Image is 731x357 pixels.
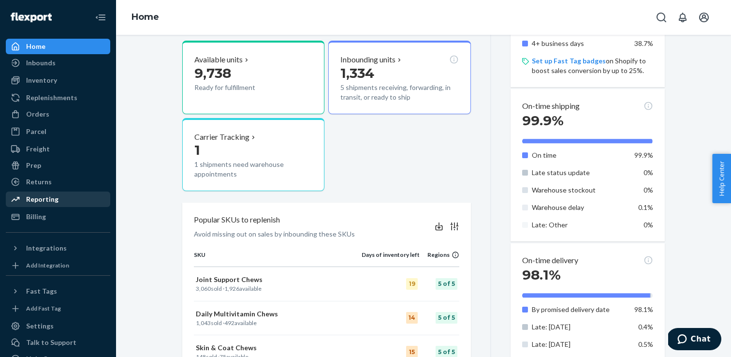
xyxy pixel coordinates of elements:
[194,132,249,143] p: Carrier Tracking
[638,203,653,211] span: 0.1%
[532,168,627,178] p: Late status update
[6,39,110,54] a: Home
[6,55,110,71] a: Inbounds
[643,186,653,194] span: 0%
[26,127,46,136] div: Parcel
[712,154,731,203] button: Help Center
[26,177,52,187] div: Returns
[6,240,110,256] button: Integrations
[420,251,459,259] div: Regions
[406,278,418,290] div: 19
[362,251,420,267] th: Days of inventory left
[6,335,110,350] button: Talk to Support
[11,13,52,22] img: Flexport logo
[6,90,110,105] a: Replenishments
[532,56,653,75] p: on Shopify to boost sales conversion by up to 25%.
[194,251,362,267] th: SKU
[6,124,110,139] a: Parcel
[6,158,110,173] a: Prep
[532,203,627,212] p: Warehouse delay
[340,65,374,81] span: 1,334
[638,323,653,331] span: 0.4%
[522,112,564,129] span: 99.9%
[26,161,41,170] div: Prep
[26,42,45,51] div: Home
[194,65,231,81] span: 9,738
[26,243,67,253] div: Integrations
[668,328,721,352] iframe: Opens a widget where you can chat to one of our agents
[532,340,627,349] p: Late: [DATE]
[26,109,49,119] div: Orders
[643,221,653,229] span: 0%
[224,319,234,327] span: 492
[6,106,110,122] a: Orders
[6,283,110,299] button: Fast Tags
[124,3,167,31] ol: breadcrumbs
[194,83,284,92] p: Ready for fulfillment
[340,83,458,102] p: 5 shipments receiving, forwarding, in transit, or ready to ship
[182,118,324,192] button: Carrier Tracking11 shipments need warehouse appointments
[532,305,627,314] p: By promised delivery date
[6,303,110,314] a: Add Fast Tag
[182,41,324,114] button: Available units9,738Ready for fulfillment
[6,174,110,190] a: Returns
[6,192,110,207] a: Reporting
[6,141,110,157] a: Freight
[532,220,627,230] p: Late: Other
[634,151,653,159] span: 99.9%
[634,39,653,47] span: 38.7%
[26,144,50,154] div: Freight
[436,312,457,324] div: 5 of 5
[643,168,653,177] span: 0%
[196,275,360,284] p: Joint Support Chews
[26,338,76,347] div: Talk to Support
[196,309,360,319] p: Daily Multivitamin Chews
[522,101,580,112] p: On-time shipping
[532,39,627,48] p: 4+ business days
[6,260,110,271] a: Add Integration
[532,322,627,332] p: Late: [DATE]
[6,209,110,224] a: Billing
[6,318,110,334] a: Settings
[196,319,360,327] p: sold · available
[26,75,57,85] div: Inventory
[194,229,355,239] p: Avoid missing out on sales by inbounding these SKUs
[638,340,653,348] span: 0.5%
[194,160,312,179] p: 1 shipments need warehouse appointments
[132,12,159,22] a: Home
[194,142,200,158] span: 1
[26,304,61,312] div: Add Fast Tag
[340,54,395,65] p: Inbounding units
[673,8,692,27] button: Open notifications
[196,343,360,353] p: Skin & Coat Chews
[194,214,280,225] p: Popular SKUs to replenish
[522,255,578,266] p: On-time delivery
[652,8,671,27] button: Open Search Box
[91,8,110,27] button: Close Navigation
[26,321,54,331] div: Settings
[532,150,627,160] p: On time
[6,73,110,88] a: Inventory
[196,285,211,292] span: 3,060
[26,93,77,103] div: Replenishments
[26,58,56,68] div: Inbounds
[196,284,360,293] p: sold · available
[224,285,239,292] span: 1,926
[196,319,211,327] span: 1,043
[436,278,457,290] div: 5 of 5
[26,286,57,296] div: Fast Tags
[26,261,69,269] div: Add Integration
[194,54,243,65] p: Available units
[694,8,714,27] button: Open account menu
[532,185,627,195] p: Warehouse stockout
[522,267,561,283] span: 98.1%
[328,41,470,114] button: Inbounding units1,3345 shipments receiving, forwarding, in transit, or ready to ship
[26,194,58,204] div: Reporting
[406,312,418,324] div: 14
[634,305,653,313] span: 98.1%
[26,212,46,222] div: Billing
[532,57,606,65] a: Set up Fast Tag badges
